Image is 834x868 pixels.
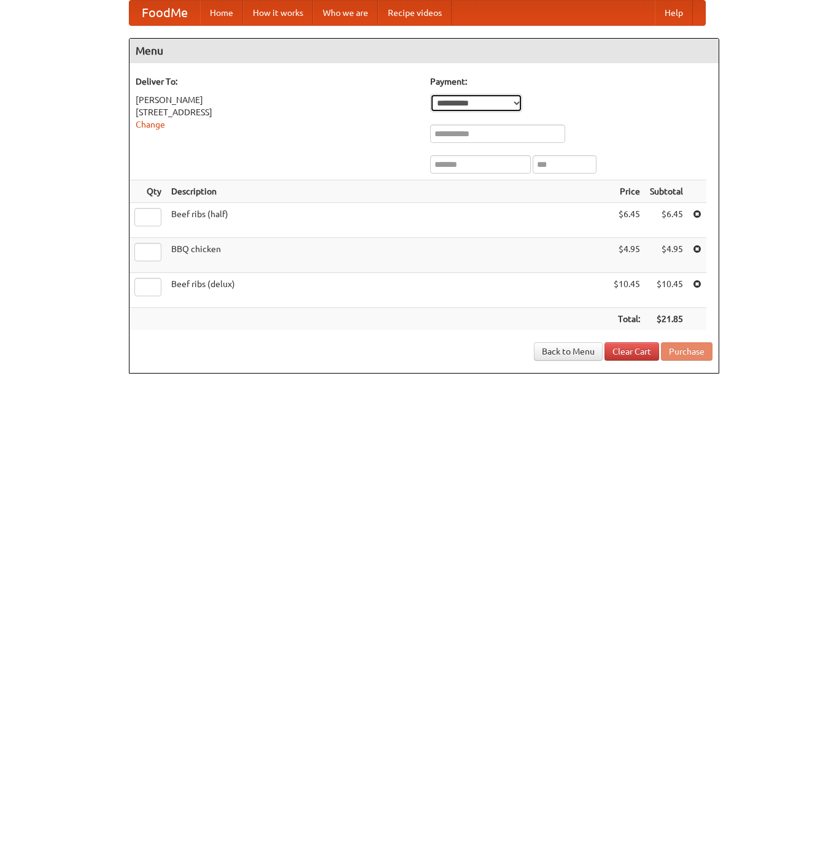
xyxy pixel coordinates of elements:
button: Purchase [661,342,712,361]
a: Back to Menu [534,342,603,361]
a: Change [136,120,165,129]
a: FoodMe [129,1,200,25]
th: $21.85 [645,308,688,331]
th: Subtotal [645,180,688,203]
a: Home [200,1,243,25]
div: [PERSON_NAME] [136,94,418,106]
h4: Menu [129,39,719,63]
th: Qty [129,180,166,203]
th: Description [166,180,609,203]
td: $6.45 [645,203,688,238]
a: Recipe videos [378,1,452,25]
a: Who we are [313,1,378,25]
td: $4.95 [609,238,645,273]
td: $6.45 [609,203,645,238]
h5: Payment: [430,75,712,88]
td: $10.45 [645,273,688,308]
td: BBQ chicken [166,238,609,273]
td: Beef ribs (delux) [166,273,609,308]
div: [STREET_ADDRESS] [136,106,418,118]
a: Help [655,1,693,25]
td: $4.95 [645,238,688,273]
a: How it works [243,1,313,25]
th: Price [609,180,645,203]
th: Total: [609,308,645,331]
td: Beef ribs (half) [166,203,609,238]
h5: Deliver To: [136,75,418,88]
td: $10.45 [609,273,645,308]
a: Clear Cart [604,342,659,361]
